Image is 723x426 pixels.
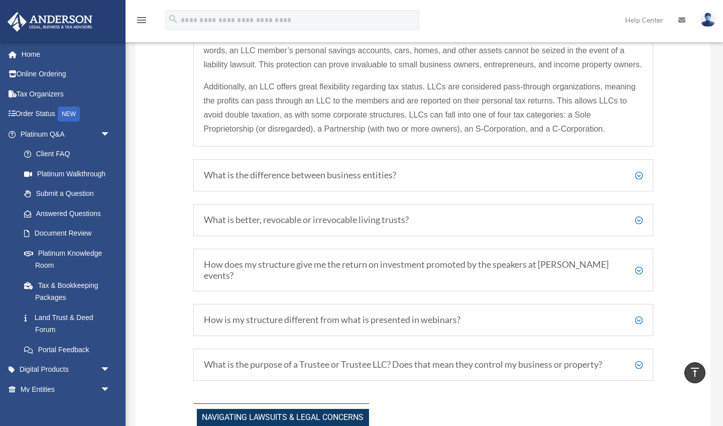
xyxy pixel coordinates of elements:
[204,170,643,181] h5: What is the difference between business entities?
[100,124,120,145] span: arrow_drop_down
[7,64,126,84] a: Online Ordering
[168,14,179,25] i: search
[14,275,126,307] a: Tax & Bookkeeping Packages
[14,307,126,340] a: Land Trust & Deed Forum
[7,124,126,144] a: Platinum Q&Aarrow_drop_down
[7,104,126,125] a: Order StatusNEW
[14,144,120,164] a: Client FAQ
[58,106,80,122] div: NEW
[684,362,705,383] a: vertical_align_top
[136,18,148,26] a: menu
[7,44,126,64] a: Home
[7,84,126,104] a: Tax Organizers
[700,13,715,27] img: User Pic
[14,340,126,360] a: Portal Feedback
[689,366,701,378] i: vertical_align_top
[136,14,148,26] i: menu
[5,12,95,32] img: Anderson Advisors Platinum Portal
[204,215,643,226] h5: What is better, revocable or irrevocable living trusts?
[7,379,126,399] a: My Entitiesarrow_drop_down
[14,243,126,275] a: Platinum Knowledge Room
[204,314,643,326] h5: How is my structure different from what is presented in webinars?
[100,379,120,400] span: arrow_drop_down
[14,184,126,204] a: Submit a Question
[14,164,126,184] a: Platinum Walkthrough
[100,360,120,380] span: arrow_drop_down
[7,360,126,380] a: Digital Productsarrow_drop_down
[204,82,636,133] span: Additionally, an LLC offers great flexibility regarding tax status. LLCs are considered pass-thro...
[14,203,126,224] a: Answered Questions
[204,359,643,370] h5: What is the purpose of a Trustee or Trustee LLC? Does that mean they control my business or prope...
[204,259,643,281] h5: How does my structure give me the return on investment promoted by the speakers at [PERSON_NAME] ...
[14,224,126,244] a: Document Review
